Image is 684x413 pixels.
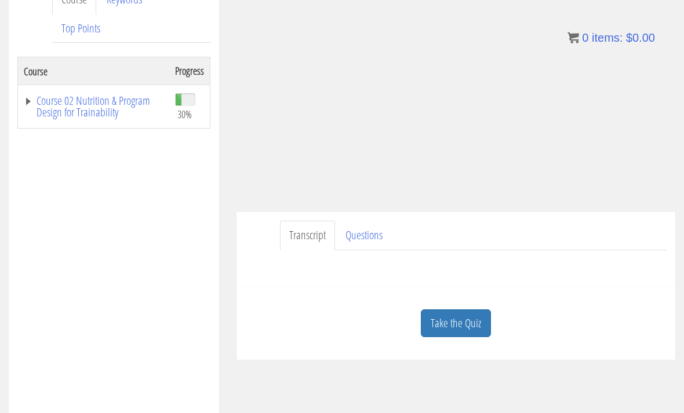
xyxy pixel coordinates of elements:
a: Transcript [280,221,335,250]
a: Course 02 Nutrition & Program Design for Trainability [24,95,163,118]
span: items: [592,31,623,44]
a: Take the Quiz [421,309,491,338]
a: Top Points [52,14,110,43]
span: $ [626,31,632,44]
span: 30% [177,108,192,120]
a: Questions [336,221,392,250]
th: Progress [169,57,210,85]
a: 0 items: $0.00 [567,31,655,44]
img: icon11.png [567,32,579,43]
bdi: 0.00 [626,31,655,44]
th: Course [18,57,170,85]
span: 0 [582,31,588,44]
